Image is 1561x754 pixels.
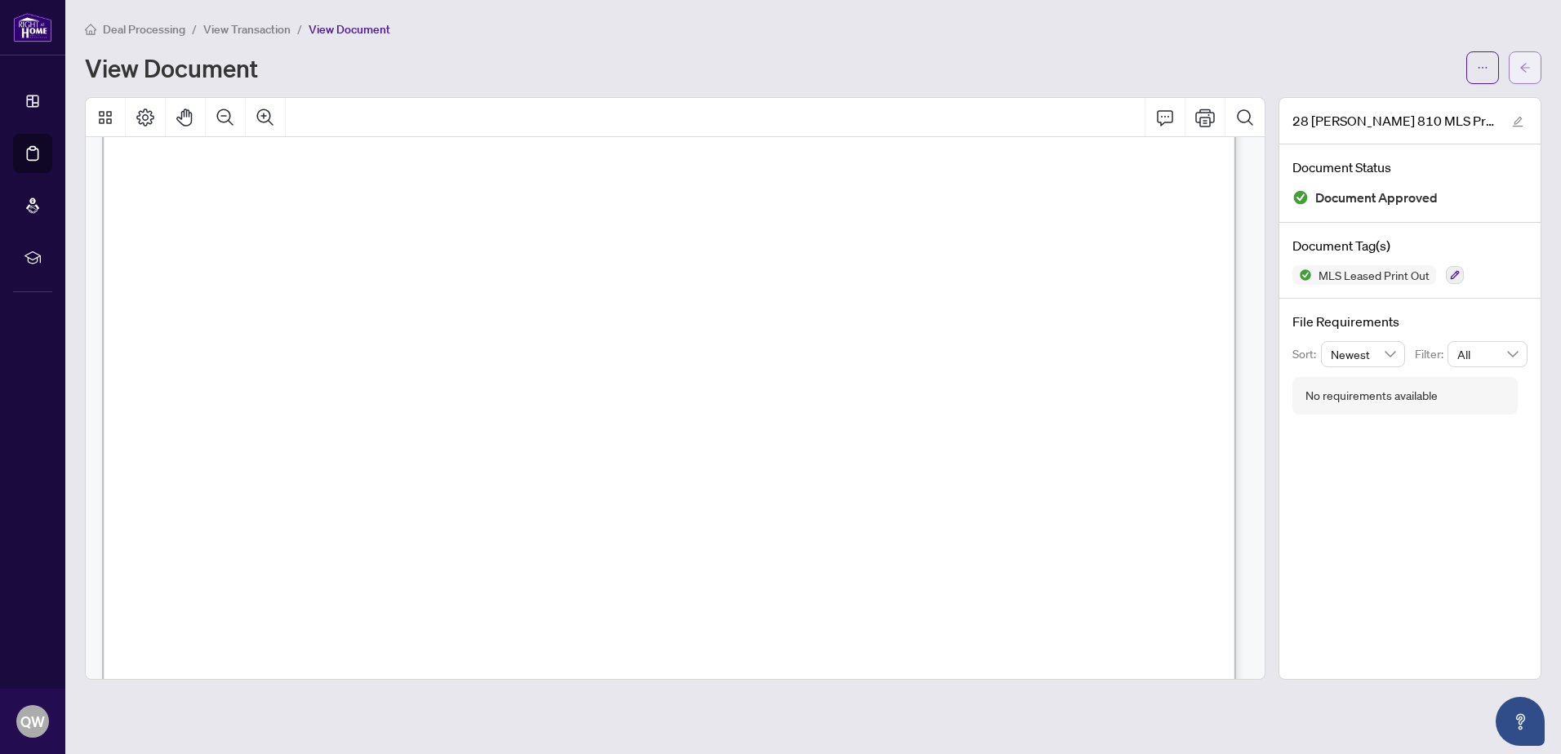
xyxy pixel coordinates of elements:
span: View Transaction [203,22,291,37]
p: Sort: [1292,345,1321,363]
span: home [85,24,96,35]
h1: View Document [85,55,258,81]
h4: Document Tag(s) [1292,236,1528,255]
li: / [297,20,302,38]
span: Newest [1331,342,1396,366]
span: 28 [PERSON_NAME] 810 MLS Print out.pdf [1292,111,1497,131]
span: Deal Processing [103,22,185,37]
h4: File Requirements [1292,312,1528,331]
li: / [192,20,197,38]
span: All [1457,342,1518,366]
p: Filter: [1415,345,1448,363]
img: Status Icon [1292,265,1312,285]
h4: Document Status [1292,157,1528,177]
button: Open asap [1496,697,1545,746]
span: QW [20,710,45,733]
span: edit [1512,116,1523,127]
img: logo [13,12,52,42]
span: arrow-left [1519,62,1531,73]
span: View Document [309,22,390,37]
img: Document Status [1292,189,1309,206]
span: MLS Leased Print Out [1312,269,1436,281]
div: No requirements available [1305,387,1438,405]
span: ellipsis [1477,62,1488,73]
span: Document Approved [1315,187,1438,209]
